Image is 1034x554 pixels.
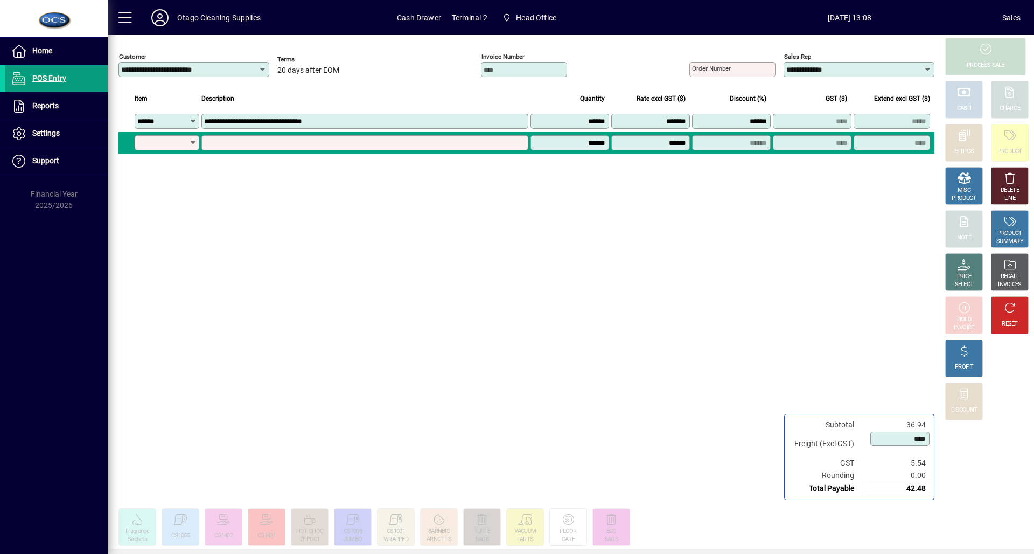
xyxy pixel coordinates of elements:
a: Reports [5,93,108,120]
div: TUFFIE [474,528,491,536]
div: FLOOR [560,528,577,536]
span: Cash Drawer [397,9,441,26]
mat-label: Sales rep [784,53,811,60]
mat-label: Customer [119,53,146,60]
span: Reports [32,101,59,110]
div: PRODUCT [997,230,1022,238]
div: EFTPOS [954,148,974,156]
div: PRODUCT [997,148,1022,156]
div: DISCOUNT [951,406,977,414]
span: POS Entry [32,74,66,82]
span: Item [135,93,148,105]
div: PARTS [517,536,534,544]
span: Discount (%) [730,93,766,105]
div: Fragrance [125,528,149,536]
div: INVOICES [998,281,1021,289]
span: Rate excl GST ($) [637,93,686,105]
div: PROFIT [955,363,973,371]
a: Home [5,38,108,65]
span: Home [32,46,52,55]
div: ECO [606,528,617,536]
span: Head Office [498,8,561,27]
mat-label: Invoice number [481,53,525,60]
div: CS1001 [387,528,405,536]
td: 36.94 [865,419,930,431]
span: Extend excl GST ($) [874,93,930,105]
div: PRICE [957,273,972,281]
div: DELETE [1001,186,1019,195]
span: Description [201,93,234,105]
button: Profile [143,8,177,27]
div: VACUUM [514,528,536,536]
td: Total Payable [789,482,865,495]
span: Terms [277,56,342,63]
div: CARE [562,536,575,544]
td: 42.48 [865,482,930,495]
a: Support [5,148,108,175]
div: CS1055 [171,532,190,540]
div: INVOICE [954,324,974,332]
span: Head Office [516,9,556,26]
span: 20 days after EOM [277,66,339,75]
div: CASH [957,105,971,113]
div: Sales [1002,9,1021,26]
div: CS1402 [214,532,233,540]
div: SUMMARY [996,238,1023,246]
td: Rounding [789,469,865,482]
span: [DATE] 13:08 [697,9,1002,26]
div: ARNOTTS [427,536,451,544]
td: GST [789,457,865,469]
div: Sachets [128,536,147,544]
div: LINE [1004,195,1015,203]
div: PROCESS SALE [967,61,1004,70]
td: Freight (Excl GST) [789,431,865,457]
div: 8ARNBIS [428,528,450,536]
span: Terminal 2 [452,9,487,26]
div: BAGS [604,536,618,544]
div: 2HPDC1 [300,536,320,544]
mat-label: Order number [692,65,731,72]
span: Quantity [580,93,605,105]
div: SELECT [955,281,974,289]
td: Subtotal [789,419,865,431]
div: RECALL [1001,273,1019,281]
td: 0.00 [865,469,930,482]
div: PRODUCT [952,195,976,203]
div: CHARGE [1000,105,1021,113]
div: HOT CHOC [296,528,323,536]
a: Settings [5,120,108,147]
div: BAGS [475,536,489,544]
div: CS1421 [257,532,276,540]
td: 5.54 [865,457,930,469]
div: MISC [958,186,970,195]
span: GST ($) [826,93,847,105]
div: WRAPPED [383,536,408,544]
div: JUMBO [344,536,362,544]
div: HOLD [957,316,971,324]
div: Otago Cleaning Supplies [177,9,261,26]
div: NOTE [957,234,971,242]
span: Support [32,156,59,165]
div: CS7006 [344,528,362,536]
span: Settings [32,129,60,137]
div: RESET [1002,320,1018,328]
